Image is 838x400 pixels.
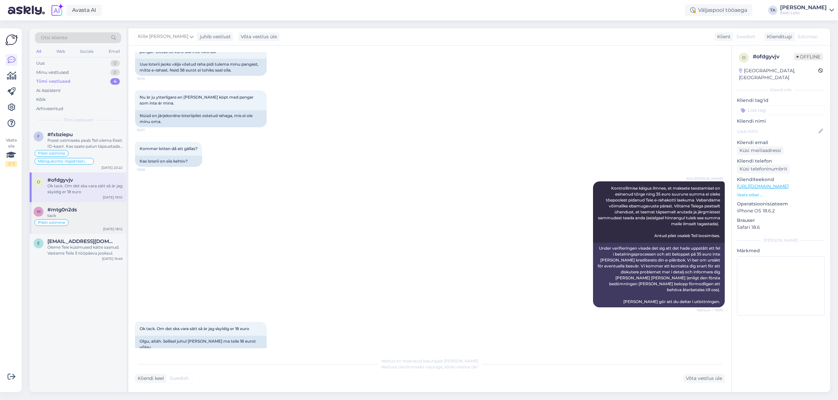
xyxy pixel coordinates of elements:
div: Email [107,47,121,56]
div: Tiimi vestlused [36,78,70,85]
span: 18:38 [137,167,162,172]
div: Under verifieringen visade det sig att det hade uppstått ett fel i betalningsprocessen och att be... [593,243,725,307]
input: Lisa nimi [737,128,817,135]
span: #ofdgyvjv [47,177,73,183]
div: Kliendi info [737,87,825,93]
span: Swedish [736,33,755,40]
div: Uue loterii jaoks välja võetud raha pidi tulema minu pangast, mitte e-rahast. Neid 38 eurot ei to... [135,59,267,76]
p: Kliendi telefon [737,158,825,165]
p: iPhone OS 18.6.2 [737,207,825,214]
span: Estonian [798,33,818,40]
img: explore-ai [50,3,64,17]
div: Ok tack. Om det ska vara sätt så är jag skyldig er 18 euro [47,183,122,195]
span: 18:37 [137,128,162,133]
div: Võta vestlus üle [238,32,280,41]
div: Minu vestlused [36,69,69,76]
div: Küsi meiliaadressi [737,146,784,155]
span: #fxbziepu [47,132,73,138]
span: Nähtud ✓ 19:09 [697,308,723,313]
img: Askly Logo [5,34,18,46]
span: Mängukonto registreerimine [38,159,91,163]
div: Klient [715,33,731,40]
p: Vaata edasi ... [737,192,825,198]
p: Klienditeekond [737,176,825,183]
div: Poest ostmiseks peab Teil olema Eesti ID-kaart. Kas saate palun täpsustada, miks Teile poest pile... [47,138,122,149]
p: Kliendi tag'id [737,97,825,104]
div: Web [55,47,67,56]
span: Kontrollimise käigus ilmnes, et maksete teostamisel on esinenud tõrge ning 35 euro suurune summa ... [598,186,721,238]
div: Kõik [36,96,46,103]
span: Kommer lotten då att gällas? [140,146,198,151]
span: f [37,134,40,139]
div: Socials [79,47,95,56]
div: 4 [110,78,120,85]
div: 0 [110,69,120,76]
div: Eesti Loto [780,10,827,15]
div: TA [768,6,777,15]
div: 2 / 3 [5,161,17,167]
span: Otsi kliente [41,34,67,41]
div: juhib vestlust [197,33,231,40]
span: Pileti ostmine [38,221,65,225]
a: [PERSON_NAME]Eesti Loto [780,5,834,15]
div: Väljaspool tööaega [685,4,752,16]
i: „Võtke vestlus üle” [443,364,479,369]
div: Võta vestlus üle [683,374,725,383]
div: [DATE] 16:46 [102,256,122,261]
span: Kille [PERSON_NAME] [138,33,188,40]
div: [DATE] 20:22 [101,165,122,170]
span: o [37,179,40,184]
span: Vestluse ülevõtmiseks vajutage [381,364,479,369]
span: Offline [794,53,823,60]
div: Uus [36,60,44,67]
p: Märkmed [737,247,825,254]
span: Pileti ostmine [38,151,65,155]
div: [PERSON_NAME] [780,5,827,10]
div: Küsi telefoninumbrit [737,165,790,173]
div: [GEOGRAPHIC_DATA], [GEOGRAPHIC_DATA] [739,67,818,81]
div: All [35,47,42,56]
div: Klienditugi [764,33,792,40]
span: Evesei1@outlook.com [47,238,116,244]
div: [DATE] 19:10 [103,195,122,200]
span: E [37,241,40,246]
a: [URL][DOMAIN_NAME] [737,183,789,189]
div: Vaata siia [5,137,17,167]
div: Oleme Teie küsimused kätte saanud. Vastame Teile 5 tööpäeva jooksul. [47,244,122,256]
div: Kas loterii on siis kehtiv? [135,156,202,167]
div: Olgu, aitäh. Sellisel juhul [PERSON_NAME] ma teile 18 eurot võlgu. [135,336,267,353]
p: Operatsioonisüsteem [737,200,825,207]
span: m [37,209,41,214]
div: Arhiveeritud [36,106,63,112]
span: Tiimi vestlused [64,117,93,123]
div: [DATE] 18:12 [103,227,122,231]
span: o [742,55,745,60]
span: #mtg0n2ds [47,207,77,213]
a: Avasta AI [67,5,102,16]
div: Kliendi keel [135,375,164,382]
p: Kliendi email [737,139,825,146]
div: Nüüd on järjekordne loteriipilet ostetud rahaga, mis ei ole minu oma. [135,110,267,127]
input: Lisa tag [737,105,825,115]
span: 18:35 [137,76,162,81]
span: Swedish [170,375,189,382]
span: Kille [PERSON_NAME] [686,176,723,181]
div: # ofdgyvjv [753,53,794,61]
span: Nu är ju ytterligare en [PERSON_NAME] köpt med pengar som inte är mina. [140,95,255,106]
span: Ok tack. Om det ska vara sätt så är jag skyldig er 18 euro [140,326,249,331]
div: tack [47,213,122,219]
p: Brauser [737,217,825,224]
div: AI Assistent [36,87,61,94]
p: Safari 18.6 [737,224,825,231]
div: [PERSON_NAME] [737,237,825,243]
div: 0 [110,60,120,67]
span: Vestlus on määratud kasutajale [PERSON_NAME] [381,358,478,363]
p: Kliendi nimi [737,118,825,125]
